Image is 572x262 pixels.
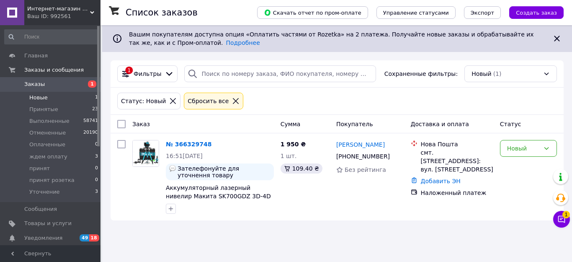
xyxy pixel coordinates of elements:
[24,205,57,213] span: Сообщения
[501,9,564,16] a: Создать заказ
[29,117,70,125] span: Выполненные
[421,148,493,174] div: смт. [STREET_ADDRESS]: вул. [STREET_ADDRESS]
[29,94,48,101] span: Новые
[421,178,461,184] a: Добавить ЭН
[166,153,203,159] span: 16:51[DATE]
[421,189,493,197] div: Наложенный платеж
[226,39,260,46] a: Подробнее
[421,140,493,148] div: Нова Пошта
[24,220,72,227] span: Товары и услуги
[471,10,494,16] span: Экспорт
[95,141,98,148] span: 0
[134,70,161,78] span: Фильтры
[95,176,98,184] span: 0
[509,6,564,19] button: Создать заказ
[83,117,98,125] span: 58741
[129,31,534,46] span: Вашим покупателям доступна опция «Оплатить частями от Rozetka» на 2 платежа. Получайте новые зака...
[383,10,449,16] span: Управление статусами
[119,96,167,106] div: Статус: Новый
[24,234,62,242] span: Уведомления
[29,141,65,148] span: Оплаченные
[4,29,99,44] input: Поиск
[345,166,386,173] span: Без рейтинга
[132,140,159,167] a: Фото товару
[500,121,521,127] span: Статус
[29,129,66,137] span: Отмененные
[29,153,67,161] span: ждем оплату
[336,153,390,160] span: [PHONE_NUMBER]
[336,121,373,127] span: Покупатель
[166,141,211,148] a: № 366329748
[29,165,50,172] span: принят
[257,6,368,19] button: Скачать отчет по пром-оплате
[184,65,376,82] input: Поиск по номеру заказа, ФИО покупателя, номеру телефона, Email, номеру накладной
[507,144,540,153] div: Новый
[83,129,98,137] span: 20190
[264,9,361,16] span: Скачать отчет по пром-оплате
[29,106,58,113] span: Принятые
[562,211,570,218] span: 1
[281,121,301,127] span: Сумма
[27,13,100,20] div: Ваш ID: 992561
[411,121,469,127] span: Доставка и оплата
[376,6,456,19] button: Управление статусами
[95,188,98,196] span: 3
[281,153,297,159] span: 1 шт.
[186,96,230,106] div: Сбросить все
[336,140,385,149] a: [PERSON_NAME]
[281,163,322,174] div: 109.40 ₴
[88,80,96,88] span: 1
[80,234,89,241] span: 49
[472,70,492,78] span: Новый
[95,153,98,161] span: 3
[166,184,271,208] a: Аккумуляторный лазерный нивелир Макита SK700GDZ 3D-4D уровень со штативом
[384,70,458,78] span: Сохраненные фильтры:
[29,176,75,184] span: принят розетка
[281,141,306,148] span: 1 950 ₴
[95,94,98,101] span: 1
[89,234,99,241] span: 18
[24,80,45,88] span: Заказы
[29,188,60,196] span: Уточнение
[27,5,90,13] span: Интернет-магазин "Мандарин"
[24,66,84,74] span: Заказы и сообщения
[133,140,159,166] img: Фото товару
[464,6,501,19] button: Экспорт
[95,165,98,172] span: 0
[169,165,176,172] img: :speech_balloon:
[92,106,98,113] span: 23
[132,121,150,127] span: Заказ
[178,165,271,179] span: Зателефонуйте для уточнення товару
[493,70,502,77] span: (1)
[553,211,570,228] button: Чат с покупателем1
[516,10,557,16] span: Создать заказ
[24,52,48,60] span: Главная
[126,8,198,18] h1: Список заказов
